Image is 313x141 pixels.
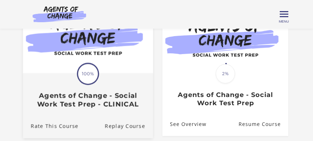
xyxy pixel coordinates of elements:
h3: Agents of Change - Social Work Test Prep - CLINICAL [31,92,145,108]
span: Toggle menu [280,14,288,15]
a: Agents of Change - Social Work Test Prep - CLINICAL: Rate This Course [23,114,78,138]
button: Toggle menu Menu [280,10,288,19]
span: 2% [216,64,235,83]
a: Agents of Change - Social Work Test Prep: See Overview [162,113,206,136]
span: 100% [78,64,98,84]
a: Agents of Change - Social Work Test Prep: Resume Course [238,113,288,136]
span: Menu [279,19,289,23]
h3: Agents of Change - Social Work Test Prep [170,91,280,107]
a: Agents of Change - Social Work Test Prep - CLINICAL: Resume Course [105,114,153,138]
img: Agents of Change Logo [25,6,94,22]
